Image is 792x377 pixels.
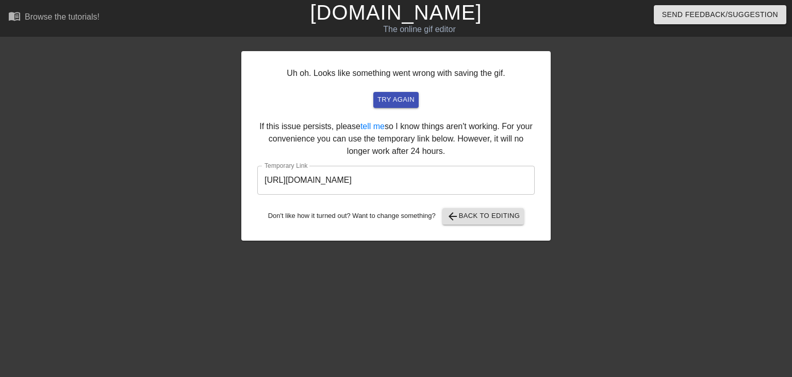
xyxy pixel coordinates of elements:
[442,208,524,225] button: Back to Editing
[310,1,482,24] a: [DOMAIN_NAME]
[8,10,100,26] a: Browse the tutorials!
[654,5,786,24] button: Send Feedback/Suggestion
[25,12,100,21] div: Browse the tutorials!
[662,8,778,21] span: Send Feedback/Suggestion
[8,10,21,22] span: menu_book
[257,166,535,195] input: bare
[373,92,419,108] button: try again
[257,208,535,225] div: Don't like how it turned out? Want to change something?
[447,210,520,223] span: Back to Editing
[447,210,459,223] span: arrow_back
[377,94,415,106] span: try again
[360,122,385,131] a: tell me
[241,51,551,241] div: Uh oh. Looks like something went wrong with saving the gif. If this issue persists, please so I k...
[269,23,570,36] div: The online gif editor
